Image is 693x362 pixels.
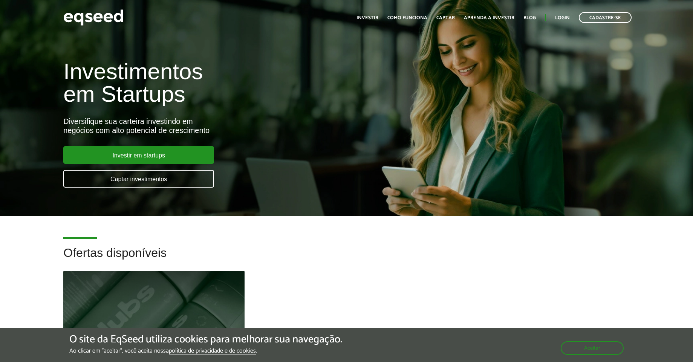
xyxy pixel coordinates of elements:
[169,348,256,354] a: política de privacidade e de cookies
[356,15,378,20] a: Investir
[63,246,630,271] h2: Ofertas disponíveis
[69,347,342,354] p: Ao clicar em "aceitar", você aceita nossa .
[63,170,214,188] a: Captar investimentos
[69,334,342,345] h5: O site da EqSeed utiliza cookies para melhorar sua navegação.
[555,15,570,20] a: Login
[436,15,455,20] a: Captar
[63,60,399,105] h1: Investimentos em Startups
[63,146,214,164] a: Investir em startups
[464,15,514,20] a: Aprenda a investir
[579,12,632,23] a: Cadastre-se
[63,117,399,135] div: Diversifique sua carteira investindo em negócios com alto potencial de crescimento
[63,8,124,27] img: EqSeed
[561,341,624,355] button: Aceitar
[387,15,427,20] a: Como funciona
[523,15,536,20] a: Blog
